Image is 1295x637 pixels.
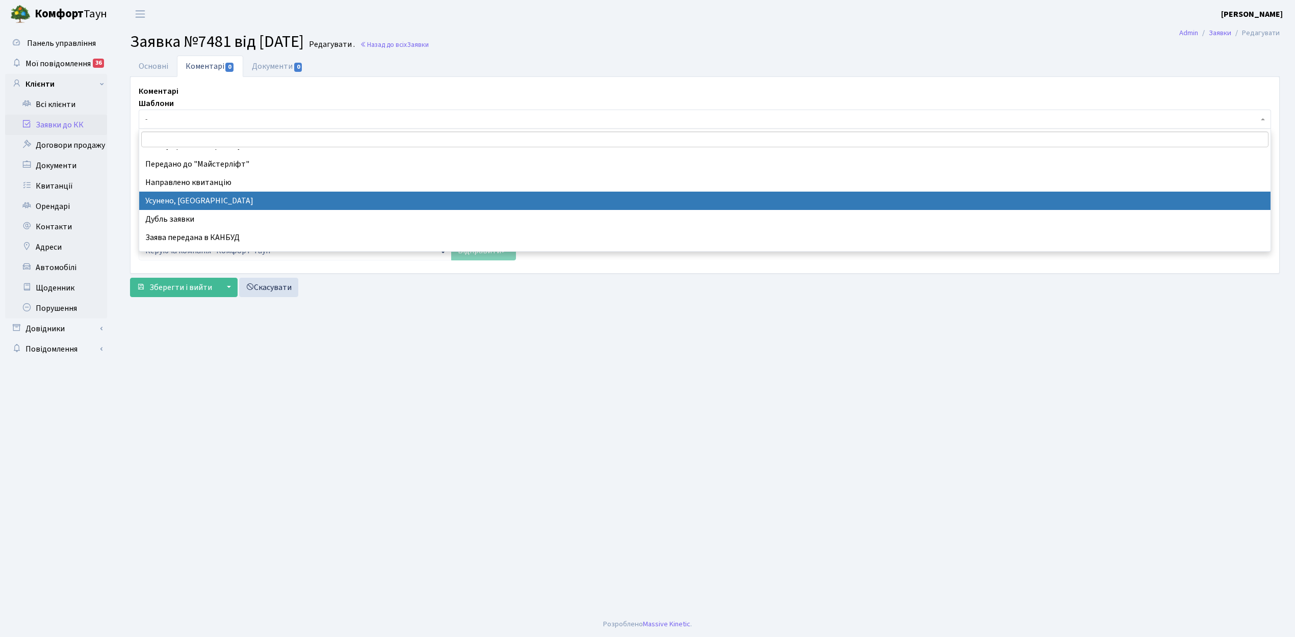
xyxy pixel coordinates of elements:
[10,4,31,24] img: logo.png
[145,114,1258,124] span: -
[5,155,107,176] a: Документи
[1221,9,1283,20] b: [PERSON_NAME]
[149,282,212,293] span: Зберегти і вийти
[5,278,107,298] a: Щоденник
[127,6,153,22] button: Переключити навігацію
[1164,22,1295,44] nav: breadcrumb
[5,298,107,319] a: Порушення
[225,63,234,72] span: 0
[5,94,107,115] a: Всі клієнти
[139,247,1270,265] li: Таку послугу не надаємо
[5,115,107,135] a: Заявки до КК
[35,6,84,22] b: Комфорт
[1179,28,1198,38] a: Admin
[139,155,1270,173] li: Передано до "Майстерліфт"
[139,192,1270,210] li: Усунено, [GEOGRAPHIC_DATA]
[35,6,107,23] span: Таун
[139,85,178,97] label: Коментарі
[1209,28,1231,38] a: Заявки
[603,619,692,630] div: Розроблено .
[25,58,91,69] span: Мої повідомлення
[360,40,429,49] a: Назад до всіхЗаявки
[1231,28,1280,39] li: Редагувати
[139,228,1270,247] li: Заява передана в КАНБУД
[139,210,1270,228] li: Дубль заявки
[407,40,429,49] span: Заявки
[5,237,107,257] a: Адреси
[5,54,107,74] a: Мої повідомлення36
[130,56,177,77] a: Основні
[1221,8,1283,20] a: [PERSON_NAME]
[5,74,107,94] a: Клієнти
[177,56,243,77] a: Коментарі
[139,110,1271,129] span: -
[5,196,107,217] a: Орендарі
[5,339,107,359] a: Повідомлення
[8,8,1123,19] body: Rich Text Area. Press ALT-0 for help.
[243,56,312,77] a: Документи
[130,278,219,297] button: Зберегти і вийти
[239,278,298,297] a: Скасувати
[5,33,107,54] a: Панель управління
[643,619,690,629] a: Massive Kinetic
[130,30,304,54] span: Заявка №7481 від [DATE]
[5,135,107,155] a: Договори продажу
[27,38,96,49] span: Панель управління
[139,97,174,110] label: Шаблони
[5,319,107,339] a: Довідники
[5,217,107,237] a: Контакти
[5,176,107,196] a: Квитанції
[93,59,104,68] div: 36
[5,257,107,278] a: Автомобілі
[307,40,355,49] small: Редагувати .
[294,63,302,72] span: 0
[139,173,1270,192] li: Направлено квитанцію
